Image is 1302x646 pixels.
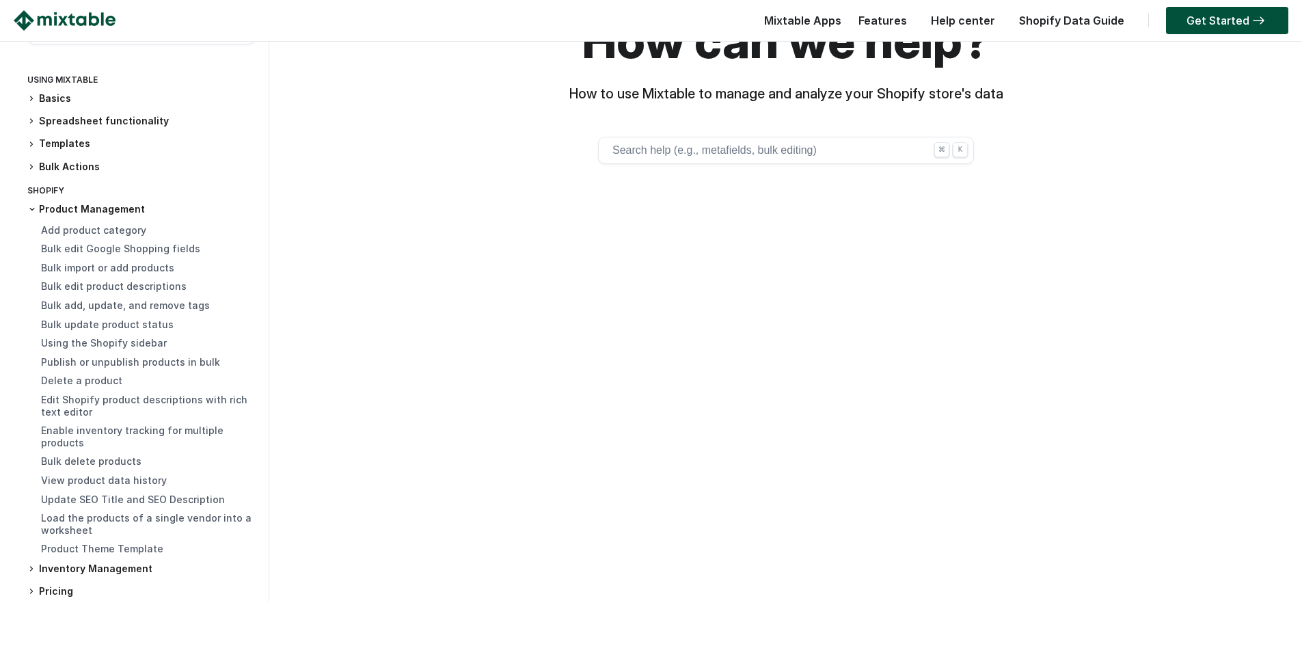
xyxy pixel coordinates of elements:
[27,92,255,106] h3: Basics
[757,10,841,38] div: Mixtable Apps
[27,72,255,92] div: Using Mixtable
[27,202,255,216] h3: Product Management
[41,224,146,236] a: Add product category
[41,356,220,368] a: Publish or unpublish products in bulk
[41,455,141,467] a: Bulk delete products
[41,375,122,386] a: Delete a product
[276,85,1296,103] h3: How to use Mixtable to manage and analyze your Shopify store's data
[41,243,200,254] a: Bulk edit Google Shopping fields
[953,142,968,157] div: K
[27,160,255,174] h3: Bulk Actions
[852,14,914,27] a: Features
[27,114,255,129] h3: Spreadsheet functionality
[934,142,949,157] div: ⌘
[41,543,163,554] a: Product Theme Template
[41,299,210,311] a: Bulk add, update, and remove tags
[41,319,174,330] a: Bulk update product status
[27,562,255,576] h3: Inventory Management
[41,394,247,418] a: Edit Shopify product descriptions with rich text editor
[41,474,167,486] a: View product data history
[1012,14,1131,27] a: Shopify Data Guide
[41,262,174,273] a: Bulk import or add products
[41,494,225,505] a: Update SEO Title and SEO Description
[41,280,187,292] a: Bulk edit product descriptions
[27,137,255,151] h3: Templates
[27,183,255,202] div: Shopify
[41,425,223,448] a: Enable inventory tracking for multiple products
[27,584,255,599] h3: Pricing
[1249,16,1268,25] img: arrow-right.svg
[598,137,974,164] button: Search help (e.g., metafields, bulk editing) ⌘ K
[14,10,116,31] img: Mixtable logo
[41,512,252,536] a: Load the products of a single vendor into a worksheet
[924,14,1002,27] a: Help center
[41,337,167,349] a: Using the Shopify sidebar
[1166,7,1288,34] a: Get Started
